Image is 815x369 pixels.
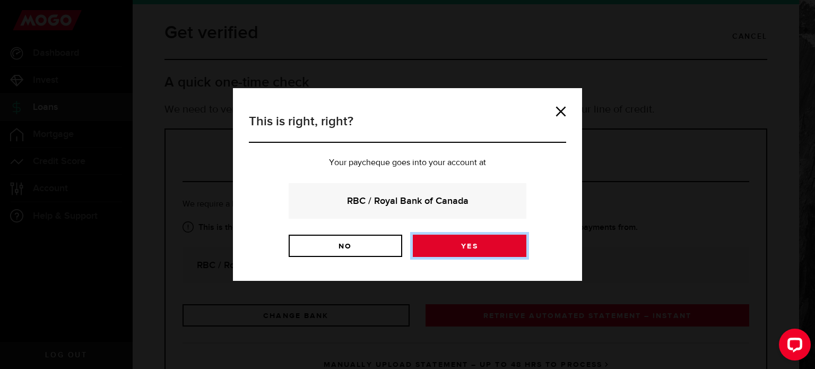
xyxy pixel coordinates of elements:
h3: This is right, right? [249,112,566,143]
a: Yes [413,235,526,257]
p: Your paycheque goes into your account at [249,159,566,167]
strong: RBC / Royal Bank of Canada [303,194,512,208]
a: No [289,235,402,257]
iframe: LiveChat chat widget [770,324,815,369]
